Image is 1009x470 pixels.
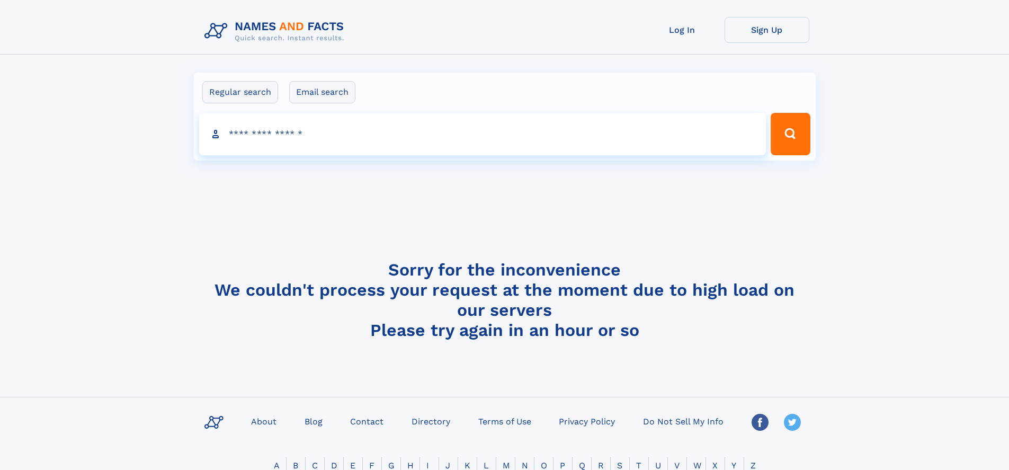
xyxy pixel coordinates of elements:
a: Directory [407,413,454,429]
button: Search Button [771,113,810,155]
a: Do Not Sell My Info [639,413,728,429]
label: Regular search [202,81,278,103]
img: Facebook [752,414,769,431]
a: Terms of Use [474,413,535,429]
input: search input [199,113,766,155]
a: Log In [640,17,725,43]
a: Contact [346,413,388,429]
a: About [247,413,281,429]
h4: Sorry for the inconvenience We couldn't process your request at the moment due to high load on ou... [200,260,809,340]
img: Twitter [784,414,801,431]
a: Privacy Policy [555,413,619,429]
label: Email search [289,81,355,103]
a: Blog [300,413,327,429]
img: Logo Names and Facts [200,17,353,46]
a: Sign Up [725,17,809,43]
